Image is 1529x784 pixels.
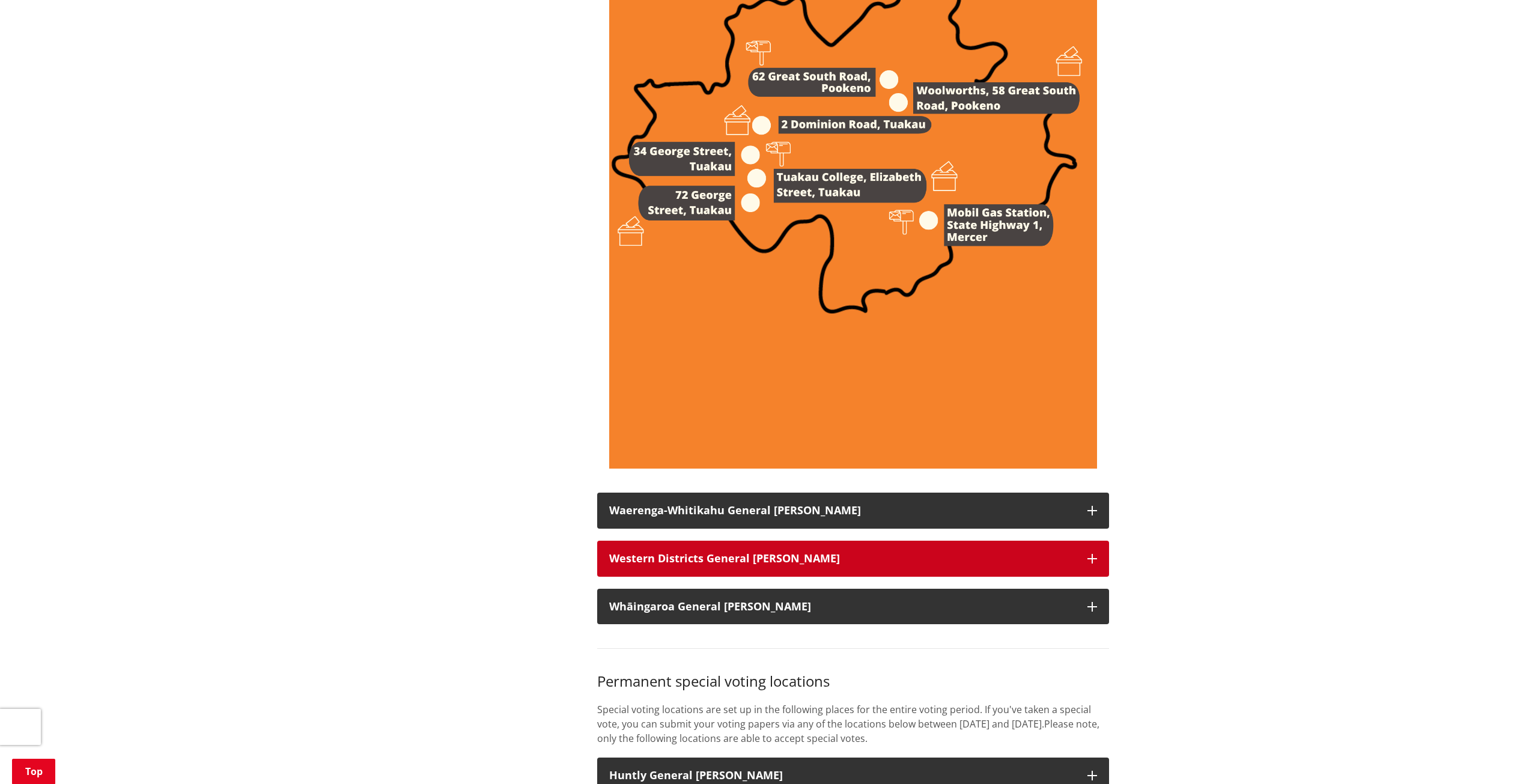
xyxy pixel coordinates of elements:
span: ou can submit your voting papers via any of the locations below between [DATE] and [DATE]. [627,717,1044,731]
strong: Waerenga-Whitikahu General [PERSON_NAME] [609,503,861,517]
button: Waerenga-Whitikahu General [PERSON_NAME] [597,493,1109,529]
a: Top [12,759,55,784]
strong: Huntly General [PERSON_NAME] [609,768,783,782]
p: Special voting locations are set up in the following places for the entire voting period. If you'... [597,702,1109,746]
iframe: Messenger Launcher [1474,734,1517,777]
strong: Western Districts General [PERSON_NAME] [609,551,840,565]
button: Western Districts General [PERSON_NAME] [597,541,1109,577]
button: Whāingaroa General [PERSON_NAME] [597,589,1109,625]
h3: Permanent special voting locations [597,673,1109,690]
strong: Whāingaroa General [PERSON_NAME] [609,599,811,613]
